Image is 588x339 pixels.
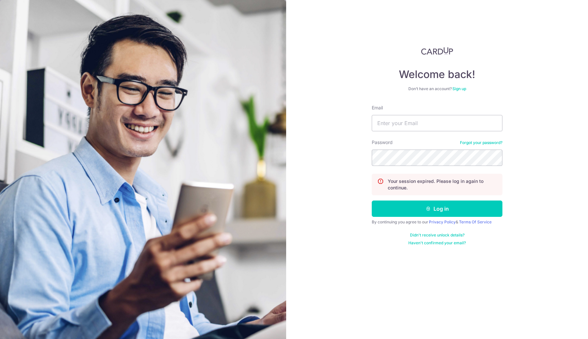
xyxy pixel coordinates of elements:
div: Don’t have an account? [372,86,502,91]
a: Didn't receive unlock details? [410,233,465,238]
a: Terms Of Service [459,219,492,224]
label: Email [372,105,383,111]
label: Password [372,139,393,146]
a: Forgot your password? [460,140,502,145]
input: Enter your Email [372,115,502,131]
img: CardUp Logo [421,47,453,55]
a: Haven't confirmed your email? [408,240,466,246]
div: By continuing you agree to our & [372,219,502,225]
h4: Welcome back! [372,68,502,81]
a: Sign up [452,86,466,91]
a: Privacy Policy [429,219,456,224]
button: Log in [372,201,502,217]
p: Your session expired. Please log in again to continue. [388,178,497,191]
